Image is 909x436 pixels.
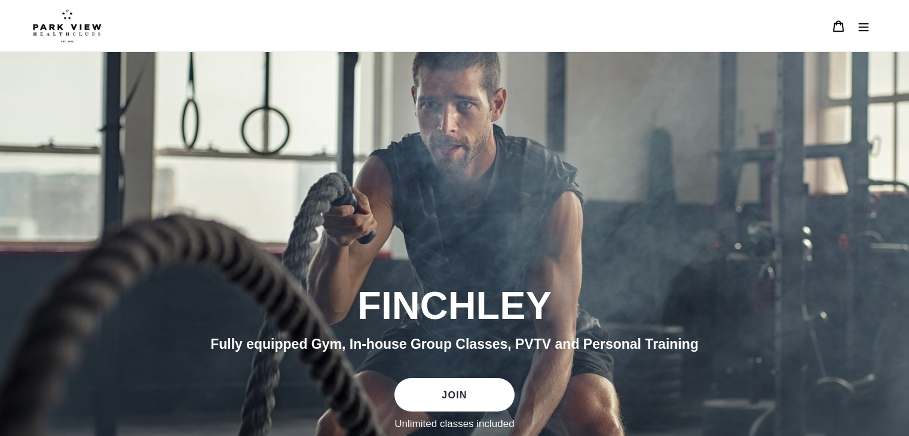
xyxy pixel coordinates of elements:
[210,336,699,352] span: Fully equipped Gym, In-house Group Classes, PVTV and Personal Training
[394,378,514,412] a: JOIN
[851,13,876,39] button: Menu
[33,9,102,42] img: Park view health clubs is a gym near you.
[394,417,514,431] label: Unlimited classes included
[129,283,781,329] h2: FINCHLEY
